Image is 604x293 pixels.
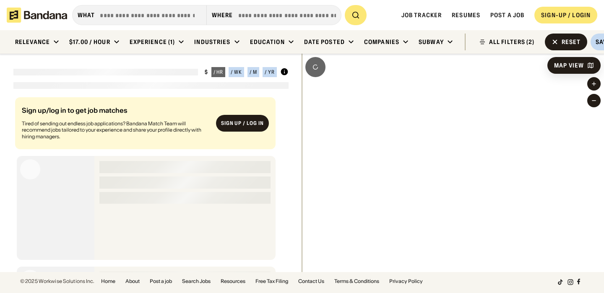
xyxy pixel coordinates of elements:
div: / wk [231,70,242,75]
a: Search Jobs [182,279,211,284]
div: Education [250,38,285,46]
div: SIGN-UP / LOGIN [541,11,591,19]
div: Subway [419,38,444,46]
a: Job Tracker [401,11,442,19]
div: $ [205,69,208,75]
a: Terms & Conditions [334,279,379,284]
div: Reset [562,39,581,45]
a: Post a job [490,11,524,19]
div: Sign up/log in to get job matches [22,107,209,120]
div: © 2025 Workwise Solutions Inc. [20,279,94,284]
div: Experience (1) [130,38,175,46]
div: Date Posted [304,38,345,46]
img: Bandana logotype [7,8,67,23]
div: Relevance [15,38,50,46]
div: $17.00 / hour [69,38,110,46]
div: Map View [554,62,584,68]
div: / hr [213,70,224,75]
a: Resources [221,279,245,284]
div: / yr [265,70,275,75]
div: Sign up / Log in [221,120,264,127]
div: / m [250,70,257,75]
a: Home [101,279,115,284]
div: Where [212,11,233,19]
a: Free Tax Filing [255,279,288,284]
a: Contact Us [298,279,324,284]
a: Privacy Policy [389,279,423,284]
div: what [78,11,95,19]
a: Post a job [150,279,172,284]
div: Companies [364,38,399,46]
div: ALL FILTERS (2) [489,39,535,45]
a: About [125,279,140,284]
div: Tired of sending out endless job applications? Bandana Match Team will recommend jobs tailored to... [22,120,209,140]
div: grid [13,94,286,272]
a: Resumes [452,11,480,19]
div: Industries [194,38,230,46]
